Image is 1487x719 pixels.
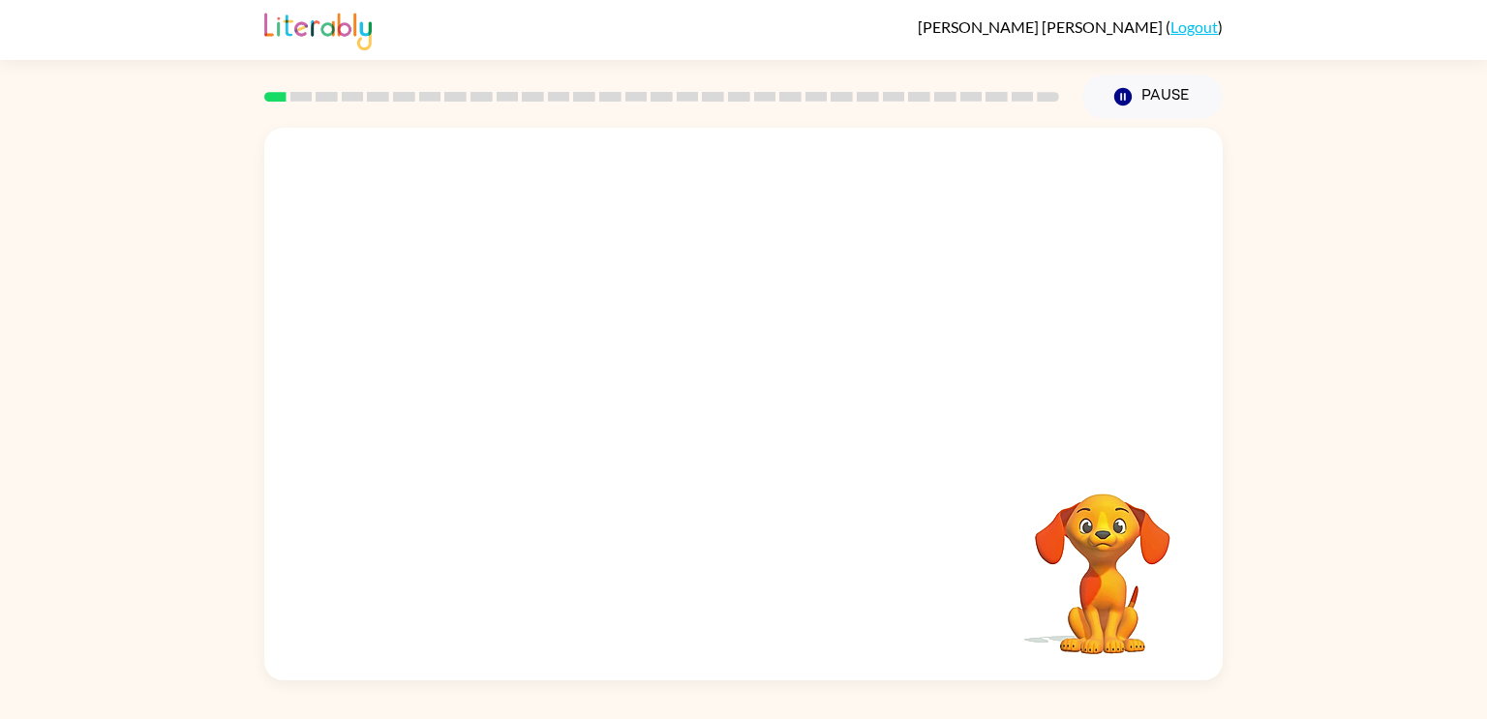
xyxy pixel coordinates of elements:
a: Logout [1170,17,1218,36]
button: Pause [1082,75,1223,119]
div: ( ) [918,17,1223,36]
img: Literably [264,8,372,50]
span: [PERSON_NAME] [PERSON_NAME] [918,17,1166,36]
video: Your browser must support playing .mp4 files to use Literably. Please try using another browser. [1006,464,1199,657]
